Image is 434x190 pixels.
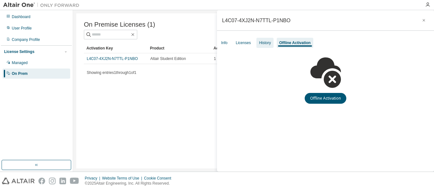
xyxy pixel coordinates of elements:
div: Product [150,43,208,53]
span: On Premise Licenses (1) [84,21,155,28]
span: Showing entries 1 through 1 of 1 [87,70,136,75]
div: Managed [12,60,28,65]
div: Privacy [85,176,102,181]
div: Website Terms of Use [102,176,144,181]
span: Altair Student Edition [150,56,186,61]
div: History [259,40,271,45]
button: Offline Activation [305,93,346,104]
div: L4C07-4XJ2N-N7TTL-P1NBO [222,18,290,23]
div: Info [221,40,227,45]
div: Cookie Consent [144,176,175,181]
img: Altair One [3,2,83,8]
a: L4C07-4XJ2N-N7TTL-P1NBO [87,56,138,61]
div: Offline Activation [279,40,311,45]
img: facebook.svg [38,178,45,184]
div: License Settings [4,49,34,54]
div: Company Profile [12,37,40,42]
div: Activation Key [86,43,145,53]
div: On Prem [12,71,28,76]
img: instagram.svg [49,178,56,184]
img: linkedin.svg [59,178,66,184]
div: User Profile [12,26,32,31]
p: © 2025 Altair Engineering, Inc. All Rights Reserved. [85,181,175,186]
div: Licenses [236,40,251,45]
img: altair_logo.svg [2,178,35,184]
span: 1 [214,56,216,61]
div: Dashboard [12,14,31,19]
div: Activation Allowed [214,43,272,53]
img: youtube.svg [70,178,79,184]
